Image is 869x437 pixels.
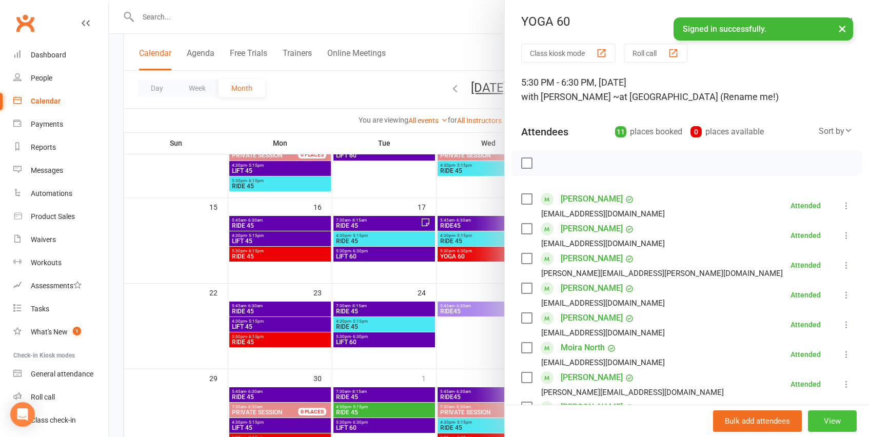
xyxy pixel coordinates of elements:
[13,228,108,251] a: Waivers
[13,297,108,321] a: Tasks
[791,381,821,388] div: Attended
[791,232,821,239] div: Attended
[561,191,623,207] a: [PERSON_NAME]
[808,410,857,432] button: View
[31,305,49,313] div: Tasks
[505,14,869,29] div: YOGA 60
[13,136,108,159] a: Reports
[13,159,108,182] a: Messages
[31,97,61,105] div: Calendar
[541,326,665,340] div: [EMAIL_ADDRESS][DOMAIN_NAME]
[31,143,56,151] div: Reports
[541,207,665,221] div: [EMAIL_ADDRESS][DOMAIN_NAME]
[561,369,623,386] a: [PERSON_NAME]
[31,393,55,401] div: Roll call
[561,399,623,415] a: [PERSON_NAME]
[690,125,764,139] div: places available
[31,74,52,82] div: People
[13,274,108,297] a: Assessments
[13,182,108,205] a: Automations
[791,202,821,209] div: Attended
[13,113,108,136] a: Payments
[541,356,665,369] div: [EMAIL_ADDRESS][DOMAIN_NAME]
[13,44,108,67] a: Dashboard
[31,370,93,378] div: General attendance
[13,205,108,228] a: Product Sales
[521,91,619,102] span: with [PERSON_NAME] ~
[13,90,108,113] a: Calendar
[561,340,605,356] a: Moira North
[624,44,687,63] button: Roll call
[31,235,56,244] div: Waivers
[31,416,76,424] div: Class check-in
[615,126,626,137] div: 11
[13,386,108,409] a: Roll call
[13,67,108,90] a: People
[31,328,68,336] div: What's New
[561,250,623,267] a: [PERSON_NAME]
[791,262,821,269] div: Attended
[619,91,779,102] span: at [GEOGRAPHIC_DATA] (Rename me!)
[31,120,63,128] div: Payments
[31,166,63,174] div: Messages
[561,280,623,296] a: [PERSON_NAME]
[541,237,665,250] div: [EMAIL_ADDRESS][DOMAIN_NAME]
[713,410,802,432] button: Bulk add attendees
[561,310,623,326] a: [PERSON_NAME]
[13,409,108,432] a: Class kiosk mode
[791,351,821,358] div: Attended
[541,296,665,310] div: [EMAIL_ADDRESS][DOMAIN_NAME]
[521,125,568,139] div: Attendees
[561,221,623,237] a: [PERSON_NAME]
[31,212,75,221] div: Product Sales
[31,259,62,267] div: Workouts
[31,282,82,290] div: Assessments
[521,75,853,104] div: 5:30 PM - 6:30 PM, [DATE]
[541,267,783,280] div: [PERSON_NAME][EMAIL_ADDRESS][PERSON_NAME][DOMAIN_NAME]
[541,386,724,399] div: [PERSON_NAME][EMAIL_ADDRESS][DOMAIN_NAME]
[683,24,766,34] span: Signed in successfully.
[615,125,682,139] div: places booked
[73,327,81,335] span: 1
[13,321,108,344] a: What's New1
[791,291,821,299] div: Attended
[31,51,66,59] div: Dashboard
[833,17,852,39] button: ×
[791,321,821,328] div: Attended
[12,10,38,36] a: Clubworx
[819,125,853,138] div: Sort by
[13,251,108,274] a: Workouts
[13,363,108,386] a: General attendance kiosk mode
[31,189,72,197] div: Automations
[521,44,616,63] button: Class kiosk mode
[10,402,35,427] div: Open Intercom Messenger
[690,126,702,137] div: 0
